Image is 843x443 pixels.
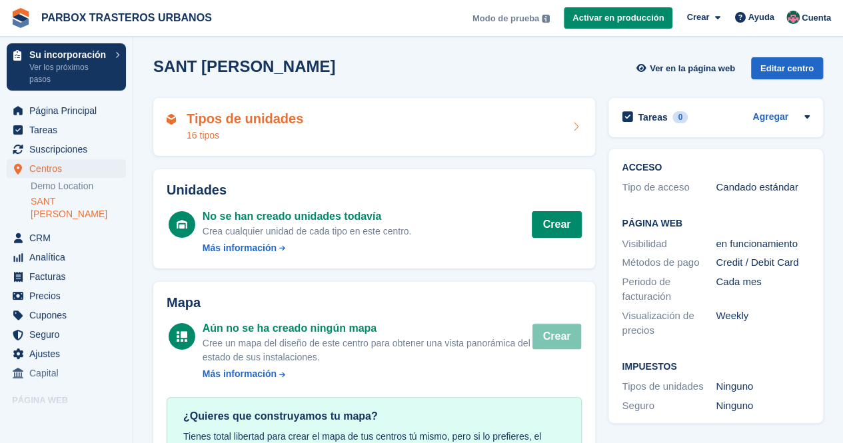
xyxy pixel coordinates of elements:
[7,344,126,363] a: menu
[564,7,672,29] a: Activar en producción
[572,11,664,25] span: Activar en producción
[203,209,412,224] div: No se han creado unidades todavía
[203,224,412,238] div: Crea cualquier unidad de cada tipo en este centro.
[29,101,109,120] span: Página Principal
[177,220,187,229] img: unit-icn-white-d235c252c4782ee186a2df4c2286ac11bc0d7b43c5caf8ab1da4ff888f7e7cf9.svg
[622,274,716,304] div: Periodo de facturación
[7,121,126,139] a: menu
[167,183,582,198] h2: Unidades
[622,236,716,252] div: Visibilidad
[153,57,335,75] h2: SANT [PERSON_NAME]
[29,228,109,247] span: CRM
[802,11,831,25] span: Cuenta
[634,57,740,79] a: Ver en la página web
[29,61,109,85] p: Ver los próximos pasos
[542,15,550,23] img: icon-info-grey-7440780725fd019a000dd9b08b2336e03edf1995a4989e88bcd33f0948082b44.svg
[29,267,109,286] span: Facturas
[748,11,774,24] span: Ayuda
[7,410,126,429] a: menú
[29,410,109,429] span: página web
[7,43,126,91] a: Su incorporación Ver los próximos pasos
[622,219,810,229] h2: Página web
[622,255,716,270] div: Métodos de pago
[622,180,716,195] div: Tipo de acceso
[29,286,109,305] span: Precios
[203,241,412,255] a: Más información
[36,7,217,29] a: PARBOX TRASTEROS URBANOS
[29,325,109,344] span: Seguro
[622,163,810,173] h2: ACCESO
[716,180,810,195] div: Candado estándar
[7,248,126,266] a: menu
[203,320,532,336] div: Aún no se ha creado ningún mapa
[716,398,810,414] div: Ninguno
[686,11,709,24] span: Crear
[622,379,716,394] div: Tipos de unidades
[751,57,823,85] a: Editar centro
[650,62,735,75] span: Ver en la página web
[672,111,688,123] div: 0
[29,159,109,178] span: Centros
[532,323,582,350] button: Crear
[716,255,810,270] div: Credit / Debit Card
[7,159,126,178] a: menu
[29,121,109,139] span: Tareas
[7,306,126,324] a: menu
[203,241,277,255] div: Más información
[7,101,126,120] a: menu
[7,325,126,344] a: menu
[31,195,126,221] a: SANT [PERSON_NAME]
[167,114,176,125] img: unit-type-icn-2b2737a686de81e16bb02015468b77c625bbabd49415b5ef34ead5e3b44a266d.svg
[203,336,532,364] div: Cree un mapa del diseño de este centro para obtener una vista panorámica del estado de sus instal...
[183,408,565,424] div: ¿Quieres que construyamos tu mapa?
[29,306,109,324] span: Cupones
[29,344,109,363] span: Ajustes
[110,412,126,428] a: Vista previa de la tienda
[187,129,303,143] div: 16 tipos
[29,364,109,382] span: Capital
[177,331,187,342] img: map-icn-white-8b231986280072e83805622d3debb4903e2986e43859118e7b4002611c8ef794.svg
[7,140,126,159] a: menu
[7,286,126,305] a: menu
[716,379,810,394] div: Ninguno
[622,398,716,414] div: Seguro
[31,180,126,193] a: Demo Location
[12,394,133,407] span: Página web
[716,274,810,304] div: Cada mes
[29,140,109,159] span: Suscripciones
[11,8,31,28] img: stora-icon-8386f47178a22dfd0bd8f6a31ec36ba5ce8667c1dd55bd0f319d3a0aa187defe.svg
[7,228,126,247] a: menu
[203,367,532,381] a: Más información
[716,308,810,338] div: Weekly
[752,110,788,125] a: Agregar
[29,248,109,266] span: Analítica
[622,362,810,372] h2: Impuestos
[751,57,823,79] div: Editar centro
[167,295,582,310] h2: Mapa
[638,111,667,123] h2: Tareas
[786,11,800,24] img: Jose Manuel
[153,98,595,157] a: Tipos de unidades 16 tipos
[622,308,716,338] div: Visualización de precios
[472,12,539,25] span: Modo de prueba
[187,111,303,127] h2: Tipos de unidades
[203,367,277,381] div: Más información
[7,267,126,286] a: menu
[532,211,582,238] button: Crear
[7,364,126,382] a: menu
[29,50,109,59] p: Su incorporación
[716,236,810,252] div: en funcionamiento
